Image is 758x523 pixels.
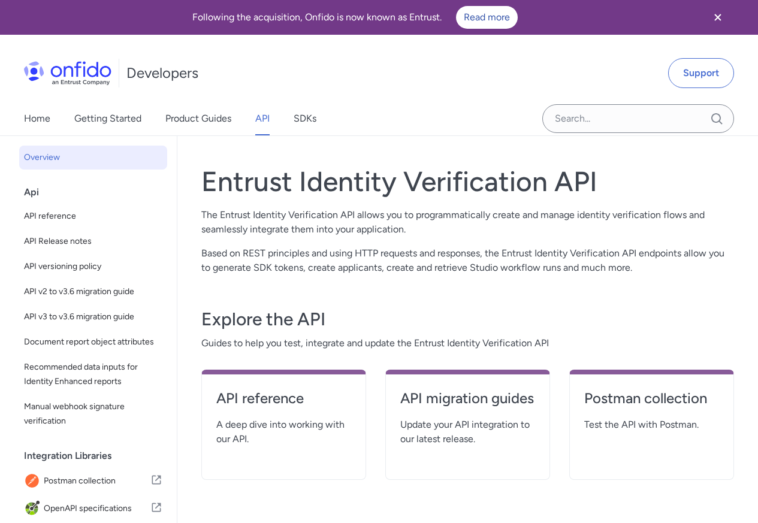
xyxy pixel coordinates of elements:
[24,444,172,468] div: Integration Libraries
[19,146,167,170] a: Overview
[24,500,44,517] img: IconOpenAPI specifications
[711,10,725,25] svg: Close banner
[19,229,167,253] a: API Release notes
[24,310,162,324] span: API v3 to v3.6 migration guide
[216,418,351,446] span: A deep dive into working with our API.
[24,180,172,204] div: Api
[24,335,162,349] span: Document report object attributes
[165,102,231,135] a: Product Guides
[255,102,270,135] a: API
[216,389,351,408] h4: API reference
[24,400,162,428] span: Manual webhook signature verification
[44,473,150,489] span: Postman collection
[24,61,111,85] img: Onfido Logo
[201,208,734,237] p: The Entrust Identity Verification API allows you to programmatically create and manage identity v...
[201,165,734,198] h1: Entrust Identity Verification API
[24,259,162,274] span: API versioning policy
[201,246,734,275] p: Based on REST principles and using HTTP requests and responses, the Entrust Identity Verification...
[294,102,316,135] a: SDKs
[14,6,696,29] div: Following the acquisition, Onfido is now known as Entrust.
[201,307,734,331] h3: Explore the API
[126,64,198,83] h1: Developers
[19,355,167,394] a: Recommended data inputs for Identity Enhanced reports
[19,305,167,329] a: API v3 to v3.6 migration guide
[24,150,162,165] span: Overview
[400,389,535,408] h4: API migration guides
[584,418,719,432] span: Test the API with Postman.
[584,389,719,408] h4: Postman collection
[24,285,162,299] span: API v2 to v3.6 migration guide
[216,389,351,418] a: API reference
[400,389,535,418] a: API migration guides
[456,6,518,29] a: Read more
[400,418,535,446] span: Update your API integration to our latest release.
[19,495,167,522] a: IconOpenAPI specificationsOpenAPI specifications
[201,336,734,350] span: Guides to help you test, integrate and update the Entrust Identity Verification API
[44,500,150,517] span: OpenAPI specifications
[668,58,734,88] a: Support
[24,209,162,223] span: API reference
[19,395,167,433] a: Manual webhook signature verification
[696,2,740,32] button: Close banner
[24,102,50,135] a: Home
[19,255,167,279] a: API versioning policy
[74,102,141,135] a: Getting Started
[24,234,162,249] span: API Release notes
[19,468,167,494] a: IconPostman collectionPostman collection
[19,280,167,304] a: API v2 to v3.6 migration guide
[24,360,162,389] span: Recommended data inputs for Identity Enhanced reports
[19,330,167,354] a: Document report object attributes
[24,473,44,489] img: IconPostman collection
[542,104,734,133] input: Onfido search input field
[19,204,167,228] a: API reference
[584,389,719,418] a: Postman collection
